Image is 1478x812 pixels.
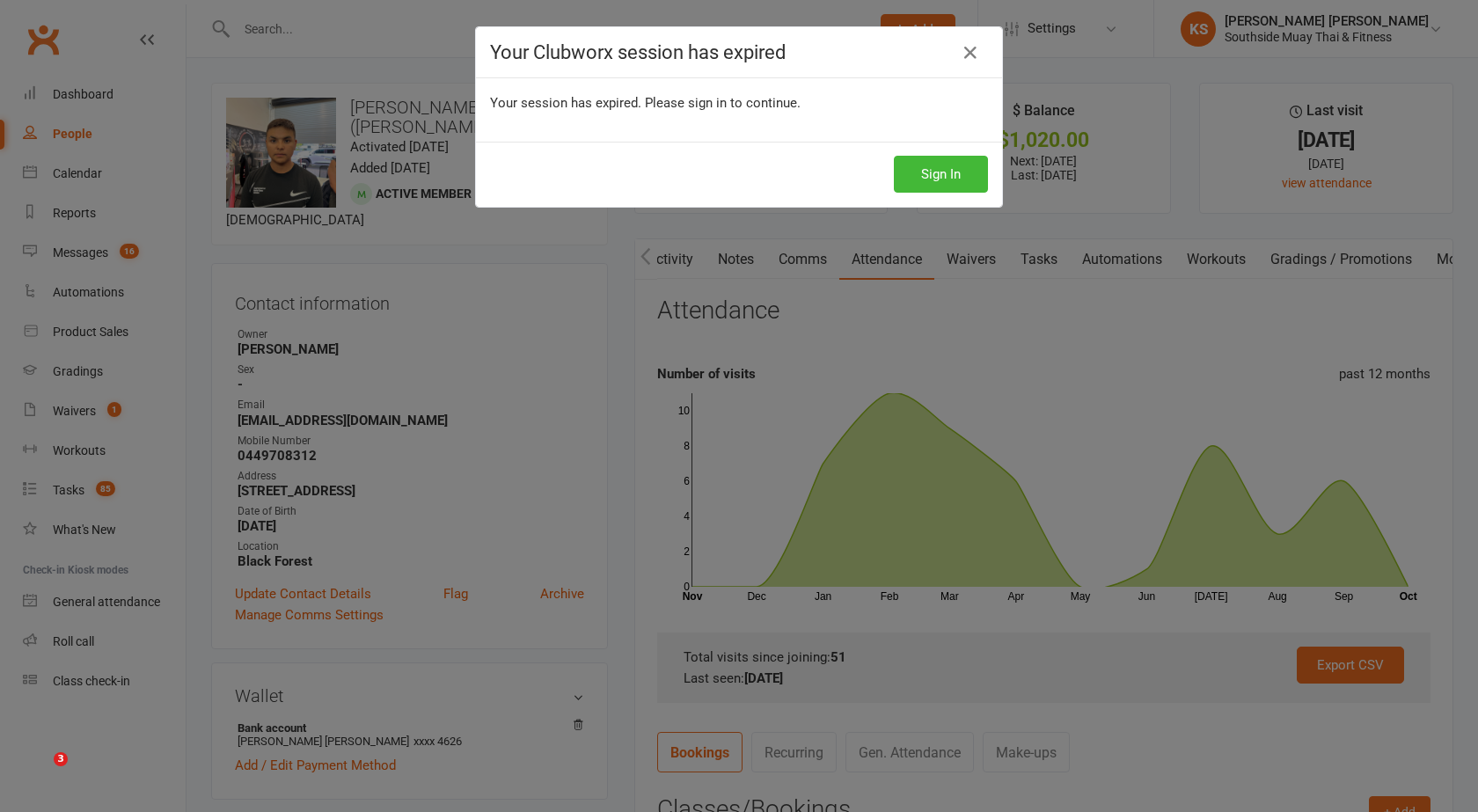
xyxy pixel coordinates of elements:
[956,39,984,67] a: Close
[490,41,988,63] h4: Your Clubworx session has expired
[894,156,988,193] button: Sign In
[18,752,60,794] iframe: Intercom live chat
[54,752,68,766] span: 3
[490,95,801,111] span: Your session has expired. Please sign in to continue.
